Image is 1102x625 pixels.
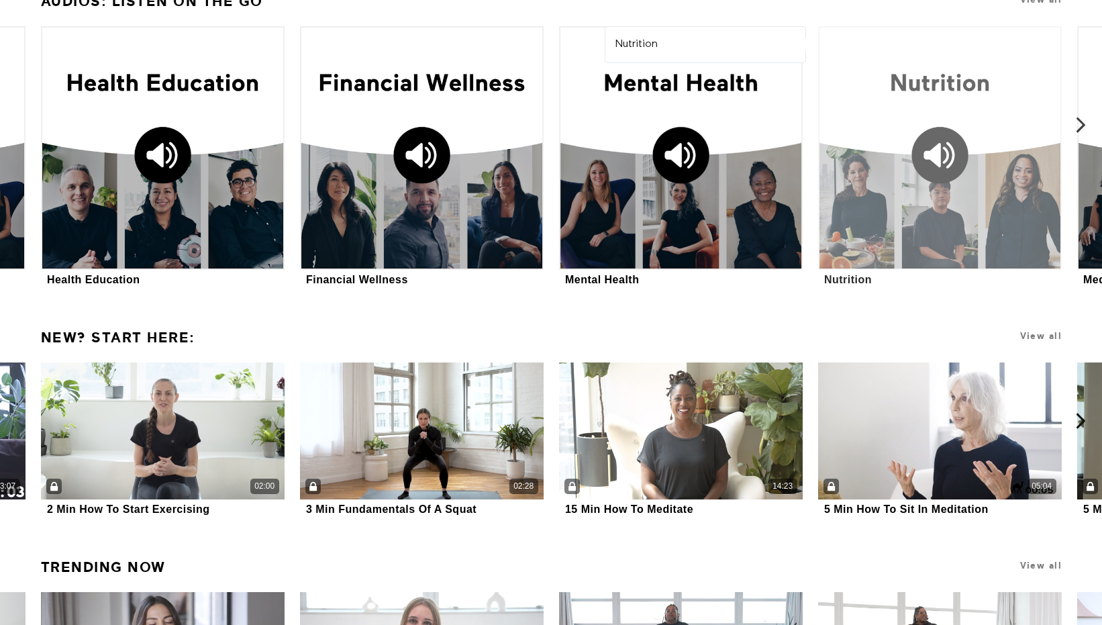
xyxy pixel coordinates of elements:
a: View all [1020,561,1062,571]
div: 14:23 [772,481,793,492]
strong: Nutrition [615,39,658,50]
div: Financial Wellness [306,273,408,286]
div: Mental Health [565,273,640,286]
div: 2 Min How To Start Exercising [47,503,210,516]
a: New? Start here: [41,324,195,352]
a: 5 Min How To Sit In Meditation05:045 Min How To Sit In Meditation [818,363,1062,518]
a: 2 Min How To Start Exercising02:002 Min How To Start Exercising [41,363,285,518]
a: 3 Min Fundamentals Of A Squat02:283 Min Fundamentals Of A Squat [300,363,544,518]
div: Health Education [47,273,140,286]
div: 15 Min How To Meditate [565,503,693,516]
div: 02:00 [254,481,274,492]
a: 15 Min How To Meditate14:2315 Min How To Meditate [559,363,803,518]
div: Nutrition [824,273,872,286]
a: NutritionNutrition [818,26,1062,288]
a: Financial WellnessFinancial Wellness [300,26,544,288]
div: 3 Min Fundamentals Of A Squat [306,503,477,516]
div: 02:28 [513,481,534,492]
a: View all [1020,331,1062,341]
a: Health EducationHealth Education [41,26,285,288]
a: Trending Now [41,553,166,581]
div: 05:04 [1032,481,1052,492]
a: Mental HealthMental Health [559,26,803,288]
div: 5 Min How To Sit In Meditation [824,503,989,516]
